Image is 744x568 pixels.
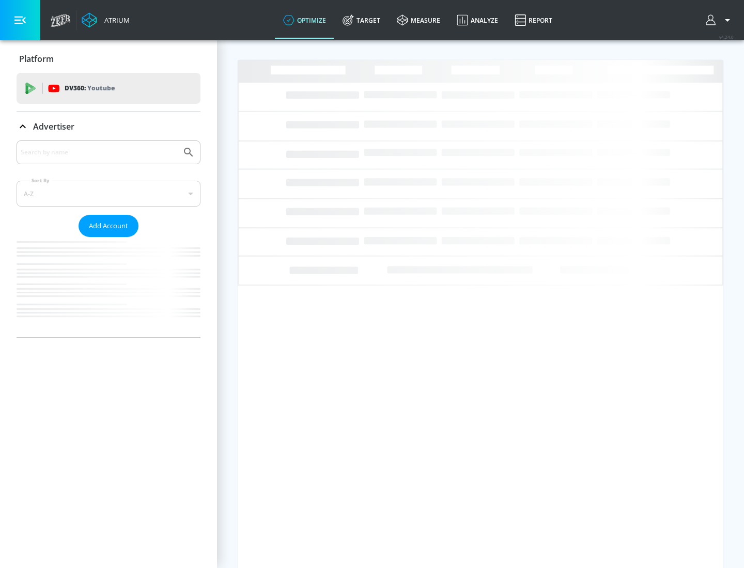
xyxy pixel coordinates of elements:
button: Add Account [79,215,138,237]
div: Platform [17,44,200,73]
div: Advertiser [17,140,200,337]
a: Report [506,2,561,39]
div: Advertiser [17,112,200,141]
input: Search by name [21,146,177,159]
span: v 4.24.0 [719,34,734,40]
p: DV360: [65,83,115,94]
span: Add Account [89,220,128,232]
nav: list of Advertiser [17,237,200,337]
div: Atrium [100,15,130,25]
div: DV360: Youtube [17,73,200,104]
p: Advertiser [33,121,74,132]
a: optimize [275,2,334,39]
div: A-Z [17,181,200,207]
a: Target [334,2,389,39]
a: measure [389,2,448,39]
a: Atrium [82,12,130,28]
label: Sort By [29,177,52,184]
p: Platform [19,53,54,65]
a: Analyze [448,2,506,39]
p: Youtube [87,83,115,93]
